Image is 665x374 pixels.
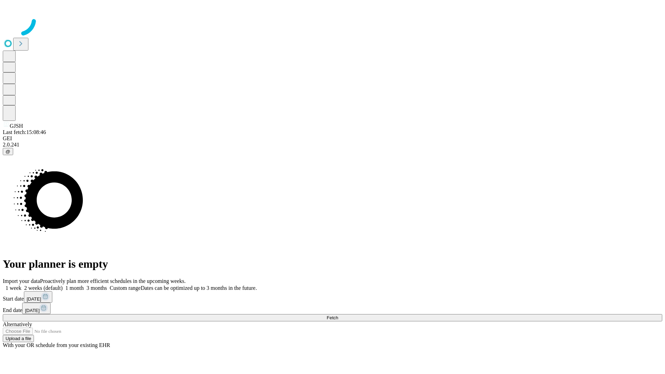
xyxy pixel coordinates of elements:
[110,285,141,291] span: Custom range
[10,123,23,129] span: GJSH
[3,278,40,284] span: Import your data
[87,285,107,291] span: 3 months
[27,296,41,302] span: [DATE]
[65,285,84,291] span: 1 month
[3,258,662,270] h1: Your planner is empty
[6,285,21,291] span: 1 week
[3,314,662,321] button: Fetch
[22,303,51,314] button: [DATE]
[24,291,52,303] button: [DATE]
[24,285,63,291] span: 2 weeks (default)
[3,303,662,314] div: End date
[6,149,10,154] span: @
[3,321,32,327] span: Alternatively
[3,129,46,135] span: Last fetch: 15:08:46
[25,308,39,313] span: [DATE]
[141,285,257,291] span: Dates can be optimized up to 3 months in the future.
[3,342,110,348] span: With your OR schedule from your existing EHR
[3,148,13,155] button: @
[3,135,662,142] div: GEI
[3,291,662,303] div: Start date
[3,335,34,342] button: Upload a file
[3,142,662,148] div: 2.0.241
[40,278,186,284] span: Proactively plan more efficient schedules in the upcoming weeks.
[327,315,338,320] span: Fetch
